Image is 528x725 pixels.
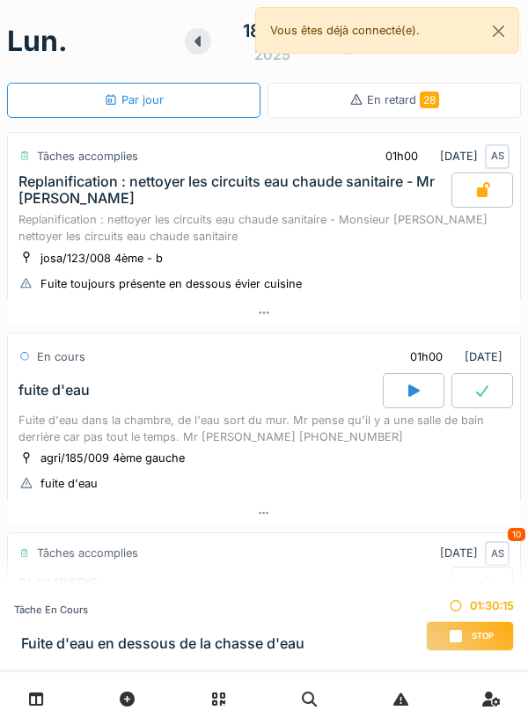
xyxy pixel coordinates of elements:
[18,412,510,445] div: Fuite d'eau dans la chambre, de l'eau sort du mur. Mr pense qu'il y a une salle de bain derrière ...
[385,148,418,165] div: 01h00
[426,597,514,614] div: 01:30:15
[37,545,138,561] div: Tâches accomplies
[18,575,99,592] div: PLOMBERIE
[367,93,439,106] span: En retard
[14,603,304,618] div: Tâche en cours
[472,630,494,642] span: Stop
[40,450,185,466] div: agri/185/009 4ème gauche
[18,173,448,207] div: Replanification : nettoyer les circuits eau chaude sanitaire - Mr [PERSON_NAME]
[254,44,290,65] div: 2025
[37,348,85,365] div: En cours
[40,250,163,267] div: josa/123/008 4ème - b
[255,7,519,54] div: Vous êtes déjà connecté(e).
[18,211,510,245] div: Replanification : nettoyer les circuits eau chaude sanitaire - Monsieur [PERSON_NAME] nettoyer le...
[21,635,304,652] h3: Fuite d'eau en dessous de la chasse d'eau
[37,148,138,165] div: Tâches accomplies
[40,275,302,292] div: Fuite toujours présente en dessous évier cuisine
[485,541,510,566] div: AS
[508,528,525,541] div: 10
[104,92,164,108] div: Par jour
[7,25,68,58] h1: lun.
[40,475,98,492] div: fuite d'eau
[243,18,303,44] div: 18 août
[440,541,510,566] div: [DATE]
[420,92,439,108] span: 28
[410,348,443,365] div: 01h00
[395,341,510,373] div: [DATE]
[485,144,510,169] div: AS
[370,140,510,172] div: [DATE]
[18,382,90,399] div: fuite d'eau
[479,8,518,55] button: Close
